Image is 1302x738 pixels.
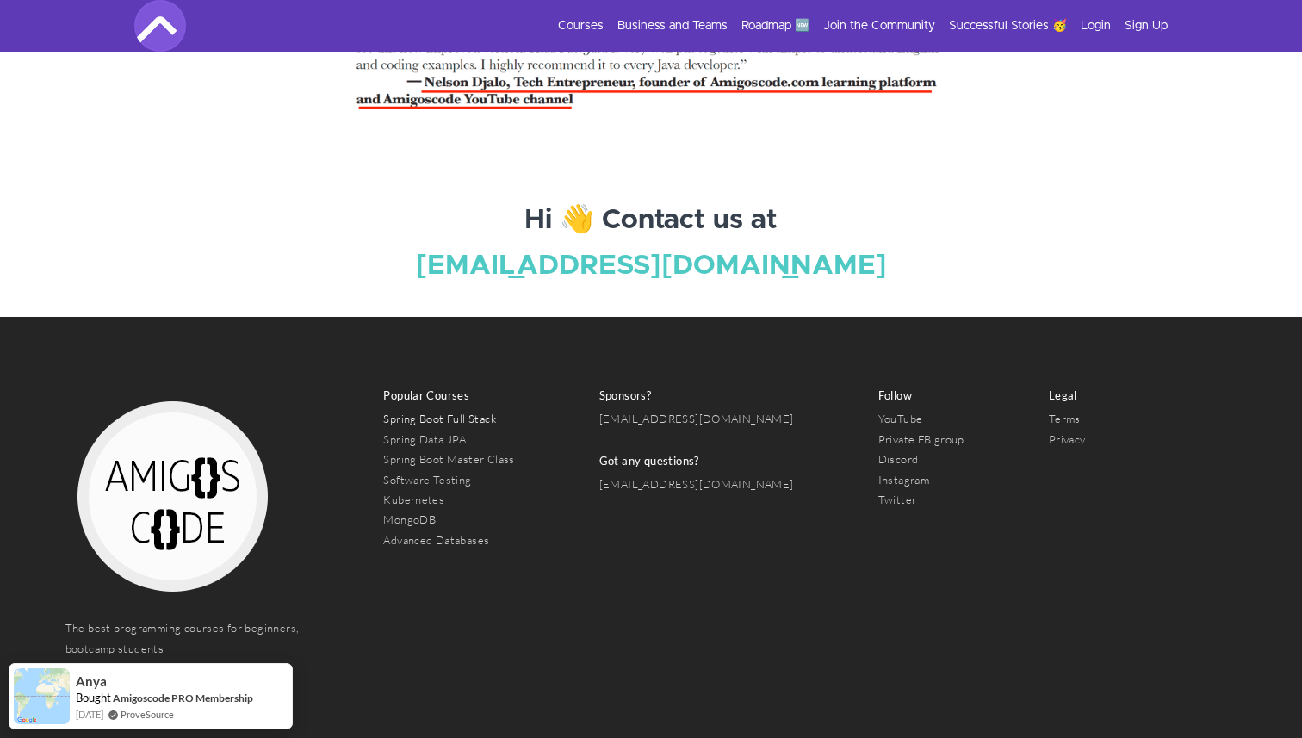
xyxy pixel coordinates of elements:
[1049,390,1086,409] h3: Legal
[76,707,103,722] span: [DATE]
[878,432,964,446] a: Private FB group
[599,430,794,474] h3: Got any questions?
[383,390,514,409] h3: Popular Courses
[878,412,923,425] a: YouTube
[76,674,107,689] span: Anya
[383,412,496,425] a: Spring Boot Full Stack
[416,252,887,280] a: [EMAIL_ADDRESS][DOMAIN_NAME]
[1081,17,1111,34] a: Login
[383,533,489,547] a: Advanced Databases
[599,409,794,429] a: [EMAIL_ADDRESS][DOMAIN_NAME]
[823,17,935,34] a: Join the Community
[383,512,436,526] a: MongoDB
[878,390,964,409] h3: Follow
[65,605,300,699] h2: The best programming courses for beginners, bootcamp students and professional software enginners.
[14,668,70,724] img: provesource social proof notification image
[76,691,111,704] span: Bought
[878,452,919,466] a: Discord
[558,17,604,34] a: Courses
[599,390,794,409] h3: Sponsors?
[878,493,917,506] a: Twitter
[383,432,466,446] a: Spring Data JPA
[878,473,930,487] a: Instagram
[383,452,514,466] a: Spring Boot Master Class
[383,473,471,487] a: Software Testing
[1049,412,1081,425] a: Terms
[121,707,174,722] a: ProveSource
[1049,432,1086,446] a: Privacy
[524,207,778,234] strong: Hi 👋 Contact us at
[599,477,794,491] a: [EMAIL_ADDRESS][DOMAIN_NAME]
[113,691,253,704] a: Amigoscode PRO Membership
[949,17,1067,34] a: Successful Stories 🥳
[617,17,728,34] a: Business and Teams
[741,17,809,34] a: Roadmap 🆕
[1125,17,1168,34] a: Sign Up
[383,493,444,506] a: Kubernetes
[65,390,281,605] img: Amigoscode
